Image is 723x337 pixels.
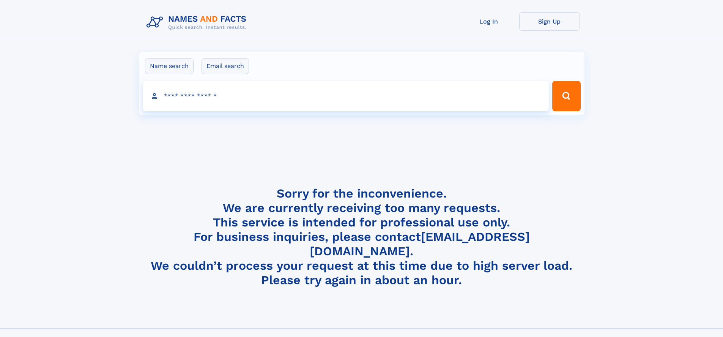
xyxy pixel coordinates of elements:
[145,58,194,74] label: Name search
[458,12,519,31] a: Log In
[202,58,249,74] label: Email search
[143,12,253,33] img: Logo Names and Facts
[143,186,580,288] h4: Sorry for the inconvenience. We are currently receiving too many requests. This service is intend...
[519,12,580,31] a: Sign Up
[143,81,549,111] input: search input
[552,81,580,111] button: Search Button
[310,229,530,258] a: [EMAIL_ADDRESS][DOMAIN_NAME]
